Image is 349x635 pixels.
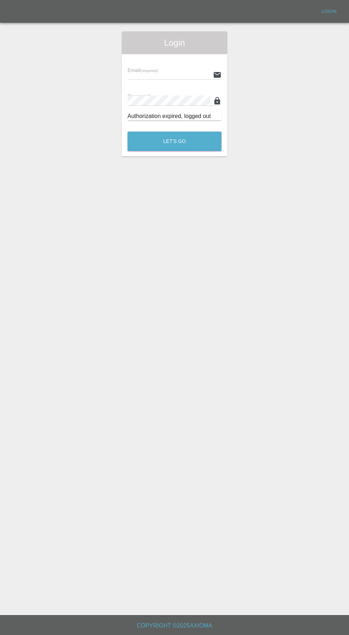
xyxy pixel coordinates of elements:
small: (required) [150,94,168,99]
h6: Copyright © 2025 Axioma [6,621,343,631]
span: Login [127,37,222,48]
div: Authorization expired, logged out [127,112,222,121]
a: Login [318,6,340,17]
span: Email [127,67,158,73]
button: Let's Go [127,132,222,151]
span: Password [127,93,167,99]
small: (required) [140,68,158,73]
